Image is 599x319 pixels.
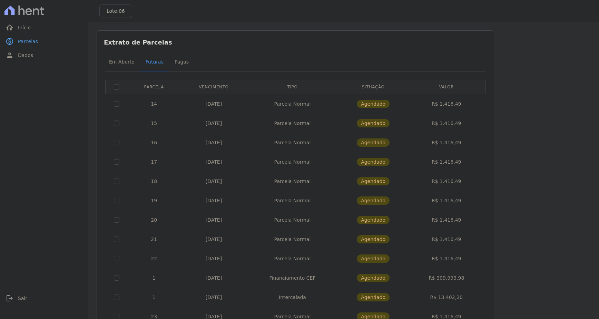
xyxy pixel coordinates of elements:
[6,23,14,32] i: home
[357,254,390,263] span: Agendado
[6,294,14,302] i: logout
[128,114,180,133] td: 15
[409,288,484,307] td: R$ 13.402,20
[357,158,390,166] span: Agendado
[180,249,247,268] td: [DATE]
[180,133,247,152] td: [DATE]
[247,152,337,172] td: Parcela Normal
[409,94,484,114] td: R$ 1.416,49
[247,172,337,191] td: Parcela Normal
[357,235,390,243] span: Agendado
[247,288,337,307] td: Intercalada
[409,210,484,230] td: R$ 1.416,49
[128,133,180,152] td: 16
[247,268,337,288] td: Financiamento CEF
[128,94,180,114] td: 14
[357,216,390,224] span: Agendado
[180,80,247,94] th: Vencimento
[141,55,168,69] span: Futuras
[180,268,247,288] td: [DATE]
[104,54,140,71] a: Em Aberto
[128,80,180,94] th: Parcela
[128,268,180,288] td: 1
[409,114,484,133] td: R$ 1.416,49
[107,8,125,15] h3: Lote:
[357,138,390,147] span: Agendado
[169,54,194,71] a: Pagas
[128,191,180,210] td: 19
[409,172,484,191] td: R$ 1.416,49
[3,291,86,305] a: logoutSair
[3,48,86,62] a: personDados
[409,191,484,210] td: R$ 1.416,49
[247,210,337,230] td: Parcela Normal
[247,191,337,210] td: Parcela Normal
[247,133,337,152] td: Parcela Normal
[180,191,247,210] td: [DATE]
[357,196,390,205] span: Agendado
[128,172,180,191] td: 18
[180,94,247,114] td: [DATE]
[119,8,125,14] span: 06
[6,51,14,59] i: person
[180,172,247,191] td: [DATE]
[128,288,180,307] td: 1
[170,55,193,69] span: Pagas
[128,249,180,268] td: 22
[18,52,33,59] span: Dados
[409,80,484,94] th: Valor
[18,295,27,302] span: Sair
[180,152,247,172] td: [DATE]
[247,230,337,249] td: Parcela Normal
[357,119,390,127] span: Agendado
[6,37,14,46] i: paid
[180,114,247,133] td: [DATE]
[247,94,337,114] td: Parcela Normal
[357,177,390,185] span: Agendado
[247,249,337,268] td: Parcela Normal
[180,210,247,230] td: [DATE]
[105,55,139,69] span: Em Aberto
[180,230,247,249] td: [DATE]
[357,274,390,282] span: Agendado
[357,100,390,108] span: Agendado
[409,249,484,268] td: R$ 1.416,49
[3,35,86,48] a: paidParcelas
[128,210,180,230] td: 20
[409,152,484,172] td: R$ 1.416,49
[409,230,484,249] td: R$ 1.416,49
[18,38,38,45] span: Parcelas
[128,230,180,249] td: 21
[247,80,337,94] th: Tipo
[357,293,390,301] span: Agendado
[409,268,484,288] td: R$ 309.993,98
[338,80,409,94] th: Situação
[18,24,31,31] span: Início
[180,288,247,307] td: [DATE]
[247,114,337,133] td: Parcela Normal
[409,133,484,152] td: R$ 1.416,49
[3,21,86,35] a: homeInício
[128,152,180,172] td: 17
[104,38,487,47] h3: Extrato de Parcelas
[140,54,169,71] a: Futuras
